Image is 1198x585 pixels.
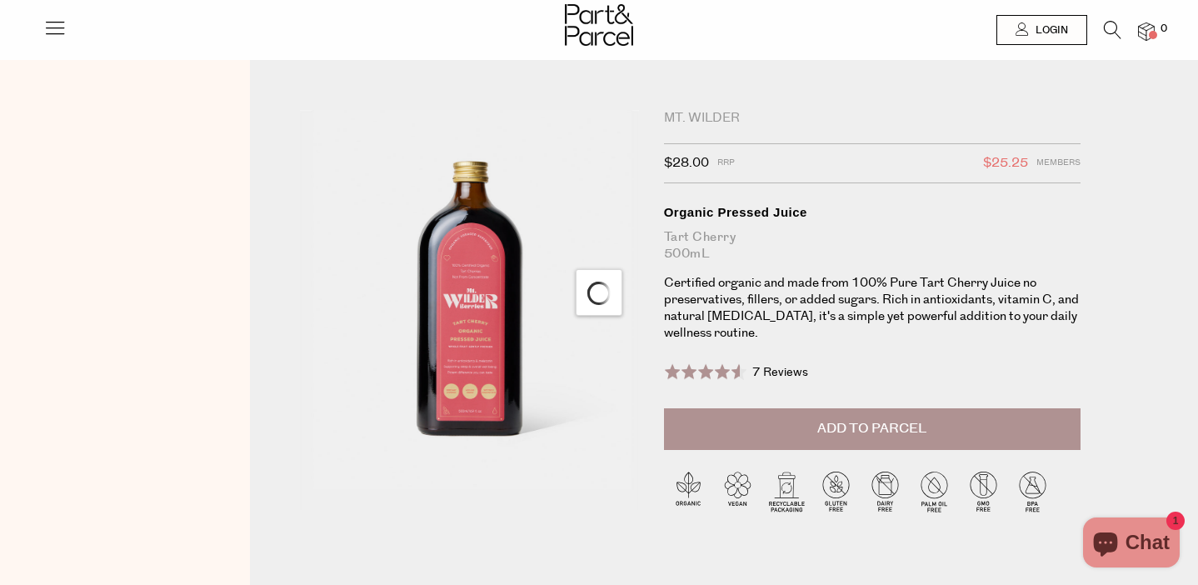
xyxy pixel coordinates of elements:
[664,408,1081,450] button: Add to Parcel
[1031,23,1068,37] span: Login
[762,467,811,516] img: P_P-ICONS-Live_Bec_V11_Recyclable_Packaging.svg
[817,419,926,438] span: Add to Parcel
[664,110,1081,127] div: Mt. Wilder
[910,467,959,516] img: P_P-ICONS-Live_Bec_V11_Palm_Oil_Free.svg
[300,110,639,510] img: A bottle of Mt Wilder organic pressed juice with a red label on a white background.
[811,467,861,516] img: P_P-ICONS-Live_Bec_V11_Gluten_Free.svg
[717,152,735,174] span: RRP
[1078,517,1185,572] inbox-online-store-chat: Shopify online store chat
[664,204,1081,221] div: Organic Pressed Juice
[983,152,1028,174] span: $25.25
[713,467,762,516] img: P_P-ICONS-Live_Bec_V11_Vegan.svg
[996,15,1087,45] a: Login
[861,467,910,516] img: P_P-ICONS-Live_Bec_V11_Dairy_Free.svg
[565,4,633,46] img: Part&Parcel
[1138,22,1155,40] a: 0
[1036,152,1081,174] span: Members
[664,152,709,174] span: $28.00
[664,275,1081,342] p: Certified organic and made from 100% Pure Tart Cherry Juice no preservatives, fillers, or added s...
[752,364,808,381] span: 7 Reviews
[664,229,1081,262] div: Tart Cherry 500mL
[959,467,1008,516] img: P_P-ICONS-Live_Bec_V11_GMO_Free.svg
[664,467,713,516] img: P_P-ICONS-Live_Bec_V11_Organic.svg
[1156,22,1171,37] span: 0
[1008,467,1057,516] img: P_P-ICONS-Live_Bec_V11_BPA_Free.svg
